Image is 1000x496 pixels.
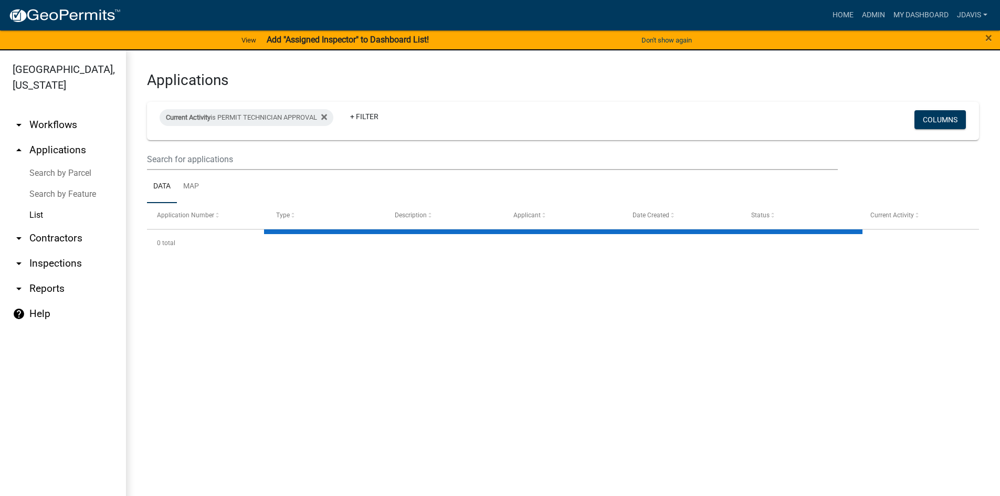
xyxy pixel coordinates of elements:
strong: Add "Assigned Inspector" to Dashboard List! [267,35,429,45]
datatable-header-cell: Description [385,203,503,228]
span: Type [276,212,290,219]
h3: Applications [147,71,979,89]
span: Date Created [633,212,669,219]
div: 0 total [147,230,979,256]
i: arrow_drop_up [13,144,25,156]
i: arrow_drop_down [13,119,25,131]
a: + Filter [342,107,387,126]
button: Columns [914,110,966,129]
a: Data [147,170,177,204]
datatable-header-cell: Current Activity [860,203,979,228]
datatable-header-cell: Date Created [623,203,741,228]
span: Applicant [513,212,541,219]
i: arrow_drop_down [13,232,25,245]
a: Admin [858,5,889,25]
span: Current Activity [166,113,210,121]
span: × [985,30,992,45]
datatable-header-cell: Type [266,203,384,228]
button: Close [985,31,992,44]
input: Search for applications [147,149,838,170]
span: Current Activity [870,212,914,219]
span: Description [395,212,427,219]
a: Map [177,170,205,204]
div: is PERMIT TECHNICIAN APPROVAL [160,109,333,126]
datatable-header-cell: Status [741,203,860,228]
i: arrow_drop_down [13,282,25,295]
a: jdavis [953,5,992,25]
a: My Dashboard [889,5,953,25]
button: Don't show again [637,31,696,49]
a: View [237,31,260,49]
i: help [13,308,25,320]
span: Application Number [157,212,214,219]
datatable-header-cell: Applicant [503,203,622,228]
span: Status [751,212,770,219]
datatable-header-cell: Application Number [147,203,266,228]
i: arrow_drop_down [13,257,25,270]
a: Home [828,5,858,25]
